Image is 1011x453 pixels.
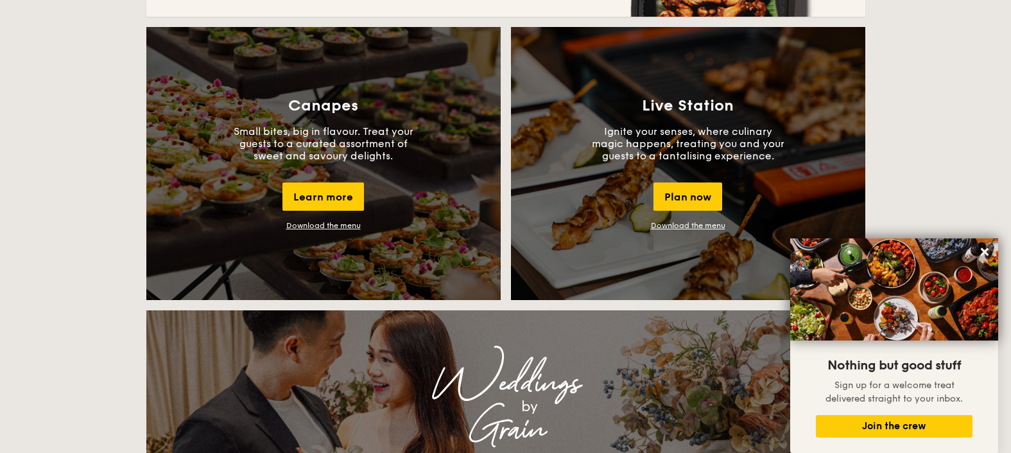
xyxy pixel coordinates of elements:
[816,415,972,438] button: Join the crew
[827,358,961,373] span: Nothing but good stuff
[651,221,725,230] a: Download the menu
[974,242,995,262] button: Close
[642,97,734,115] h3: Live Station
[653,182,722,211] div: Plan now
[227,125,420,162] p: Small bites, big in flavour. Treat your guests to a curated assortment of sweet and savoury delig...
[282,182,364,211] div: Learn more
[286,221,361,230] a: Download the menu
[288,97,358,115] h3: Canapes
[259,418,752,441] div: Grain
[307,395,752,418] div: by
[259,372,752,395] div: Weddings
[592,125,784,162] p: Ignite your senses, where culinary magic happens, treating you and your guests to a tantalising e...
[825,380,963,404] span: Sign up for a welcome treat delivered straight to your inbox.
[790,238,998,341] img: DSC07876-Edit02-Large.jpeg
